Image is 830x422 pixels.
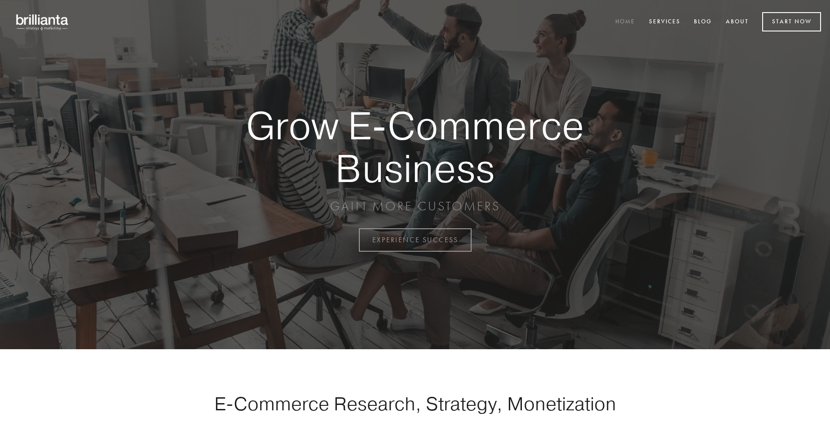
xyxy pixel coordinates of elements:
a: Services [643,15,686,30]
h1: E-Commerce Research, Strategy, Monetization [186,392,644,415]
p: GAIN MORE CUSTOMERS [215,198,615,214]
a: About [720,15,755,30]
a: EXPERIENCE SUCCESS [359,228,472,252]
a: Start Now [762,12,821,31]
a: Home [609,15,641,30]
strong: Grow E-Commerce Business [215,104,615,189]
img: brillianta - research, strategy, marketing [9,9,76,35]
a: Blog [688,15,718,30]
